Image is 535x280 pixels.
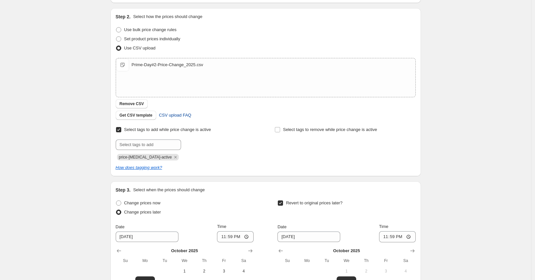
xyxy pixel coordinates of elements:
[116,232,178,242] input: 9/29/2025
[175,266,194,276] button: Wednesday October 1 2025
[116,255,135,266] th: Sunday
[234,255,253,266] th: Saturday
[214,266,234,276] button: Friday October 3 2025
[376,255,396,266] th: Friday
[286,200,343,205] span: Revert to original prices later?
[114,246,124,255] button: Show previous month, September 2025
[359,269,373,274] span: 2
[379,224,388,229] span: Time
[396,255,415,266] th: Saturday
[173,154,178,160] button: Remove price-change-job-active
[194,266,214,276] button: Thursday October 2 2025
[124,200,160,205] span: Change prices now
[177,269,192,274] span: 1
[175,255,194,266] th: Wednesday
[116,187,131,193] h2: Step 3.
[317,255,337,266] th: Tuesday
[158,258,172,263] span: Tu
[116,165,162,170] a: How does tagging work?
[159,112,191,119] span: CSV upload FAQ
[138,258,152,263] span: Mo
[339,269,354,274] span: 1
[116,13,131,20] h2: Step 2.
[280,258,294,263] span: Su
[214,255,234,266] th: Friday
[379,258,393,263] span: Fr
[118,258,133,263] span: Su
[356,255,376,266] th: Thursday
[132,62,203,68] div: Prime-Day#2-Price-Change_2025.csv
[337,255,356,266] th: Wednesday
[356,266,376,276] button: Thursday October 2 2025
[379,231,416,242] input: 12:00
[119,155,172,159] span: price-change-job-active
[124,210,161,215] span: Change prices later
[320,258,334,263] span: Tu
[217,231,254,242] input: 12:00
[379,269,393,274] span: 3
[398,258,413,263] span: Sa
[217,269,231,274] span: 3
[120,101,144,106] span: Remove CSV
[194,255,214,266] th: Thursday
[116,99,148,108] button: Remove CSV
[236,258,251,263] span: Sa
[124,27,176,32] span: Use bulk price change rules
[398,269,413,274] span: 4
[408,246,417,255] button: Show next month, November 2025
[120,113,153,118] span: Get CSV template
[124,127,211,132] span: Select tags to add while price change is active
[300,258,314,263] span: Mo
[246,246,255,255] button: Show next month, November 2025
[277,232,340,242] input: 9/29/2025
[283,127,377,132] span: Select tags to remove while price change is active
[124,36,180,41] span: Set product prices individually
[133,13,202,20] p: Select how the prices should change
[277,255,297,266] th: Sunday
[116,140,181,150] input: Select tags to add
[359,258,373,263] span: Th
[339,258,354,263] span: We
[135,255,155,266] th: Monday
[197,258,211,263] span: Th
[197,269,211,274] span: 2
[155,255,175,266] th: Tuesday
[277,224,286,229] span: Date
[155,110,195,121] a: CSV upload FAQ
[234,266,253,276] button: Saturday October 4 2025
[396,266,415,276] button: Saturday October 4 2025
[116,111,157,120] button: Get CSV template
[177,258,192,263] span: We
[376,266,396,276] button: Friday October 3 2025
[297,255,317,266] th: Monday
[337,266,356,276] button: Wednesday October 1 2025
[276,246,285,255] button: Show previous month, September 2025
[124,46,156,50] span: Use CSV upload
[217,258,231,263] span: Fr
[116,224,125,229] span: Date
[133,187,205,193] p: Select when the prices should change
[236,269,251,274] span: 4
[217,224,226,229] span: Time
